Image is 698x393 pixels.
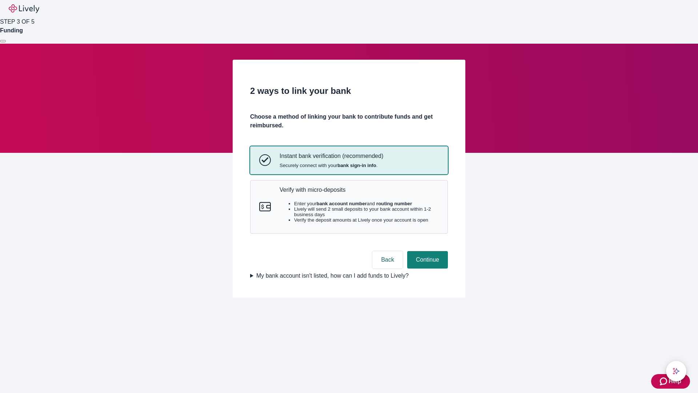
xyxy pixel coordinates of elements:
svg: Instant bank verification [259,154,271,166]
li: Lively will send 2 small deposits to your bank account within 1-2 business days [294,206,439,217]
strong: bank sign-in info [337,163,376,168]
strong: bank account number [317,201,367,206]
button: Micro-depositsVerify with micro-depositsEnter yourbank account numberand routing numberLively wil... [250,180,448,234]
summary: My bank account isn't listed, how can I add funds to Lively? [250,271,448,280]
p: Verify with micro-deposits [280,186,439,193]
span: Help [669,377,681,386]
li: Enter your and [294,201,439,206]
strong: routing number [376,201,412,206]
button: Instant bank verificationInstant bank verification (recommended)Securely connect with yourbank si... [250,147,448,174]
span: Securely connect with your . [280,163,383,168]
svg: Zendesk support icon [660,377,669,386]
img: Lively [9,4,39,13]
button: Zendesk support iconHelp [651,374,690,389]
svg: Micro-deposits [259,201,271,213]
button: Continue [407,251,448,269]
h2: 2 ways to link your bank [250,84,448,98]
button: Back [372,251,403,269]
p: Instant bank verification (recommended) [280,152,383,159]
svg: Lively AI Assistant [673,368,680,375]
h4: Choose a method of linking your bank to contribute funds and get reimbursed. [250,112,448,130]
li: Verify the deposit amounts at Lively once your account is open [294,217,439,223]
button: chat [666,361,686,381]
